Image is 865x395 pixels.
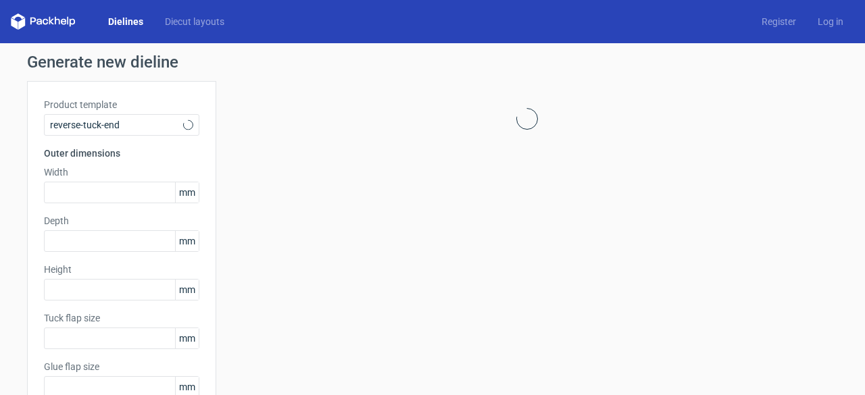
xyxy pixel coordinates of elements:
[50,118,183,132] span: reverse-tuck-end
[44,360,199,373] label: Glue flap size
[44,311,199,325] label: Tuck flap size
[175,182,199,203] span: mm
[44,165,199,179] label: Width
[44,98,199,111] label: Product template
[44,147,199,160] h3: Outer dimensions
[807,15,854,28] a: Log in
[175,231,199,251] span: mm
[175,328,199,348] span: mm
[97,15,154,28] a: Dielines
[27,54,838,70] h1: Generate new dieline
[175,280,199,300] span: mm
[751,15,807,28] a: Register
[44,214,199,228] label: Depth
[44,263,199,276] label: Height
[154,15,235,28] a: Diecut layouts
